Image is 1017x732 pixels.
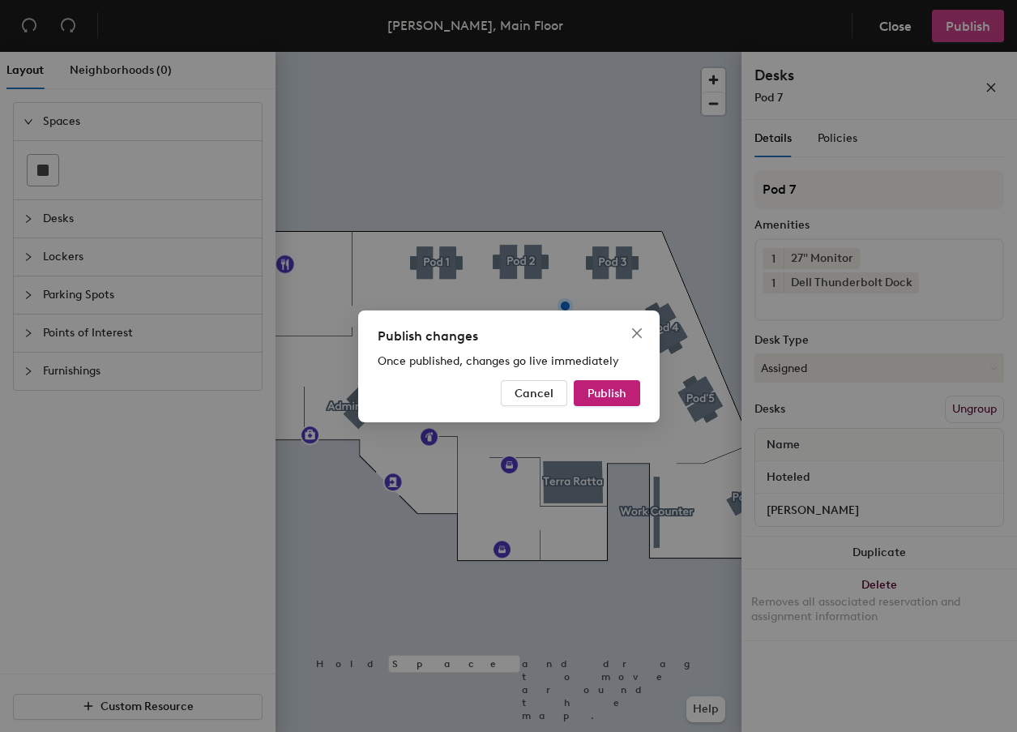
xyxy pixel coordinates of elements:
button: Publish [574,380,640,406]
button: Close [624,320,650,346]
span: close [630,327,643,340]
button: Cancel [501,380,567,406]
span: Close [624,327,650,340]
span: Publish [588,386,626,400]
div: Publish changes [378,327,640,346]
span: Once published, changes go live immediately [378,354,619,368]
span: Cancel [515,386,553,400]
